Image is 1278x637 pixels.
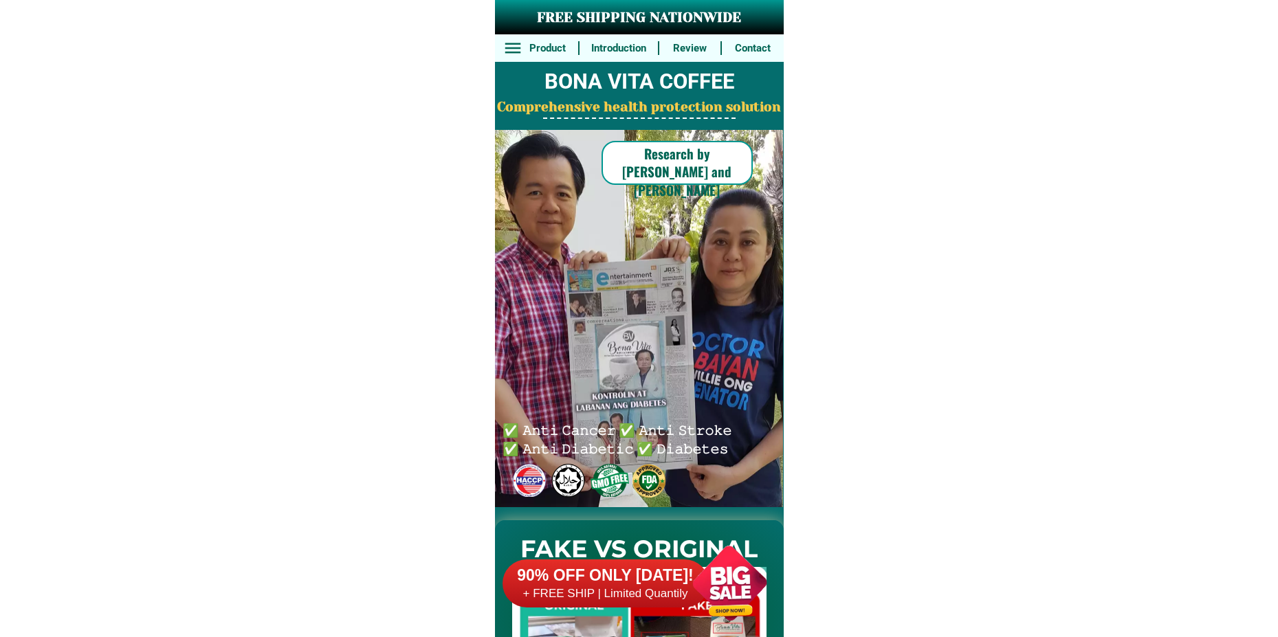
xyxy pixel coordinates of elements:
[602,144,753,199] h6: Research by [PERSON_NAME] and [PERSON_NAME]
[495,8,784,28] h3: FREE SHIPPING NATIONWIDE
[524,41,571,56] h6: Product
[729,41,776,56] h6: Contact
[495,66,784,98] h2: BONA VITA COFFEE
[503,566,709,586] h6: 90% OFF ONLY [DATE]!
[495,98,784,118] h2: Comprehensive health protection solution
[667,41,714,56] h6: Review
[495,531,784,568] h2: FAKE VS ORIGINAL
[503,586,709,601] h6: + FREE SHIP | Limited Quantily
[503,420,738,456] h6: ✅ 𝙰𝚗𝚝𝚒 𝙲𝚊𝚗𝚌𝚎𝚛 ✅ 𝙰𝚗𝚝𝚒 𝚂𝚝𝚛𝚘𝚔𝚎 ✅ 𝙰𝚗𝚝𝚒 𝙳𝚒𝚊𝚋𝚎𝚝𝚒𝚌 ✅ 𝙳𝚒𝚊𝚋𝚎𝚝𝚎𝚜
[586,41,650,56] h6: Introduction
